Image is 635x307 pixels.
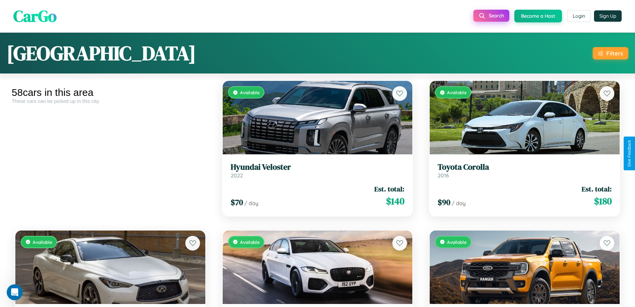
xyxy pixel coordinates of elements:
button: Login [567,10,591,22]
span: $ 70 [231,197,243,208]
button: Become a Host [514,10,562,22]
button: Sign Up [594,10,622,22]
div: These cars can be picked up in this city. [12,98,209,104]
a: Hyundai Veloster2022 [231,162,405,179]
div: Give Feedback [627,140,632,167]
span: $ 140 [386,194,404,208]
button: Filters [593,47,628,59]
span: 2016 [438,172,449,179]
span: 2022 [231,172,243,179]
span: Est. total: [582,184,612,194]
span: Available [33,239,52,245]
div: 58 cars in this area [12,87,209,98]
div: Filters [606,50,623,57]
h3: Toyota Corolla [438,162,612,172]
span: / day [244,200,258,206]
h3: Hyundai Veloster [231,162,405,172]
h1: [GEOGRAPHIC_DATA] [7,39,196,67]
span: Available [240,90,260,95]
a: Toyota Corolla2016 [438,162,612,179]
button: Search [473,10,509,22]
span: Search [489,13,504,19]
span: Available [447,90,467,95]
span: Est. total: [374,184,404,194]
span: Available [447,239,467,245]
span: / day [452,200,466,206]
span: Available [240,239,260,245]
iframe: Intercom live chat [7,284,23,300]
span: $ 90 [438,197,450,208]
span: $ 180 [594,194,612,208]
span: CarGo [13,5,57,27]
